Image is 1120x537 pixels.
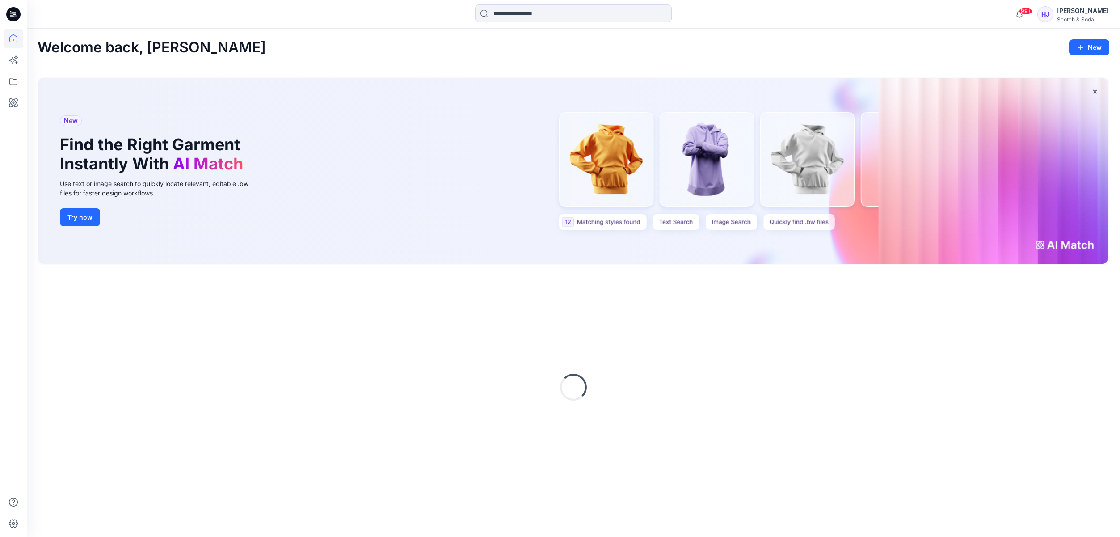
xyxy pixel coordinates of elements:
[1037,6,1053,22] div: HJ
[1069,39,1109,55] button: New
[1057,5,1109,16] div: [PERSON_NAME]
[64,115,78,126] span: New
[1057,16,1109,23] div: Scotch & Soda
[173,154,243,173] span: AI Match
[38,39,266,56] h2: Welcome back, [PERSON_NAME]
[60,135,248,173] h1: Find the Right Garment Instantly With
[60,179,261,198] div: Use text or image search to quickly locate relevant, editable .bw files for faster design workflows.
[60,208,100,226] button: Try now
[1019,8,1032,15] span: 99+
